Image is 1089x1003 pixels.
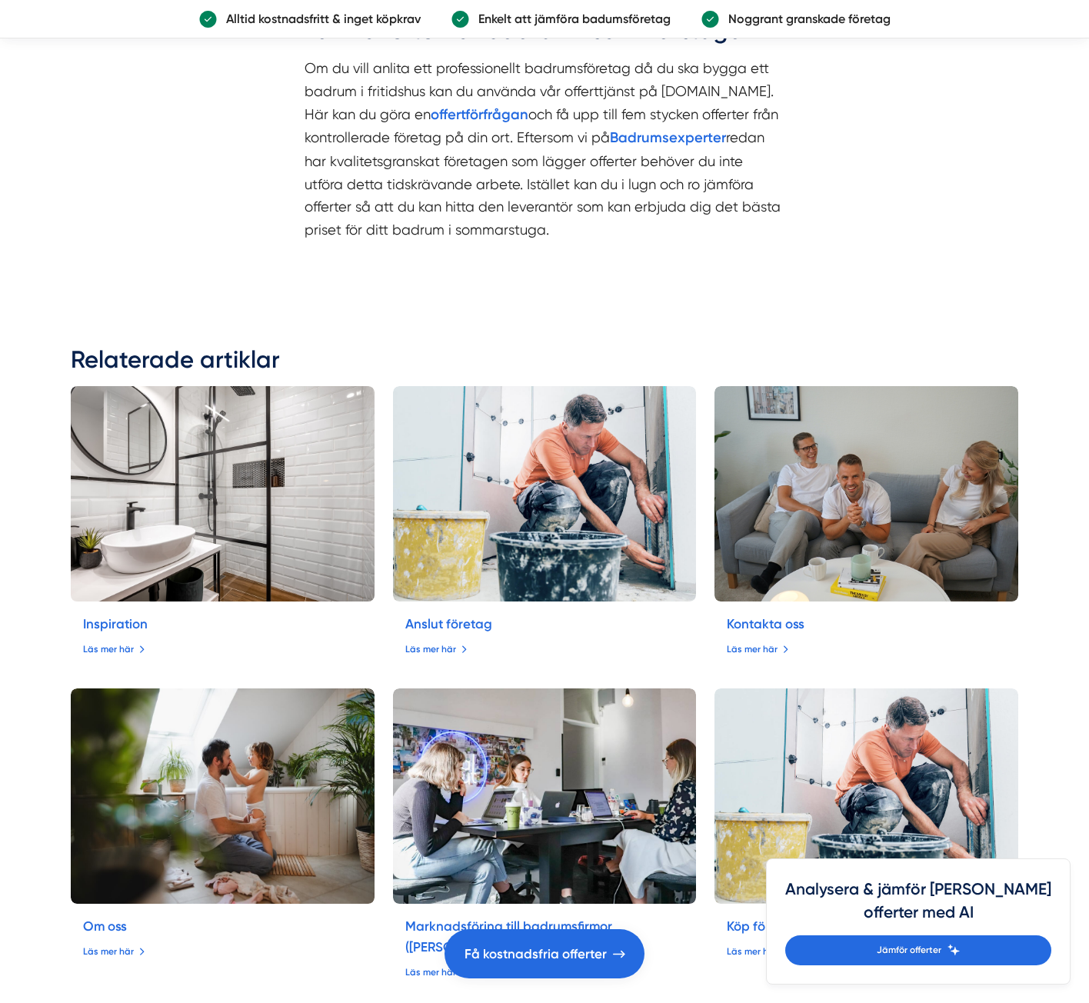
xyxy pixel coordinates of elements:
[405,616,492,631] a: Anslut företag
[727,642,789,657] a: Läs mer här
[83,918,127,934] a: Om oss
[305,57,784,242] p: Om du vill anlita ett professionellt badrumsföretag då du ska bygga ett badrum i fritidshus kan d...
[431,106,528,122] a: offertförfrågan
[469,9,671,28] p: Enkelt att jämföra badumsföretag
[719,9,891,28] p: Noggrant granskade företag
[785,935,1051,965] a: Jämför offerter
[877,943,941,958] span: Jämför offerter
[393,386,697,601] img: Anslut till Badrumsexperter
[445,929,644,978] a: Få kostnadsfria offerter
[727,945,789,959] a: Läs mer här
[83,945,145,959] a: Läs mer här
[431,106,528,123] strong: offertförfrågan
[217,9,421,28] p: Alltid kostnadsfritt & inget köpkrav
[610,129,726,145] a: Badrumsexperter
[83,616,148,631] a: Inspiration
[393,688,697,904] img: Marknadsföring badrumsfirmor
[727,616,804,631] a: Kontakta oss
[465,944,607,965] span: Få kostnadsfria offerter
[714,386,1018,601] img: Kontakta oss
[405,918,612,955] a: Marknadsföring till badrumsfirmor ([PERSON_NAME], SEO, Goo...
[405,965,468,980] a: Läs mer här
[71,343,1018,386] h2: Relaterade artiklar
[71,386,375,601] a: Badrumsinspiration
[610,129,726,146] strong: Badrumsexperter
[63,381,381,607] img: Badrumsinspiration
[405,642,468,657] a: Läs mer här
[83,642,145,657] a: Läs mer här
[71,688,375,904] img: Om oss
[714,688,1018,904] img: Köp förfrågningar badrumsfirma, Köp förfrågningar till badrumsföretag
[727,918,964,934] a: Köp förfrågningar till din badrumsfirma
[785,878,1051,935] h4: Analysera & jämför [PERSON_NAME] offerter med AI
